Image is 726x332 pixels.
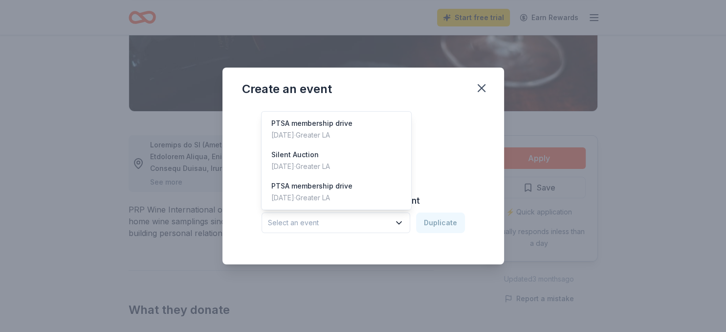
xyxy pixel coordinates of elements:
[262,213,410,233] button: Select an event
[271,129,352,141] div: [DATE] · Greater LA
[271,118,352,129] div: PTSA membership drive
[268,217,390,229] span: Select an event
[271,161,330,172] div: [DATE] · Greater LA
[261,111,412,210] div: Select an event
[271,149,330,161] div: Silent Auction
[271,192,352,204] div: [DATE] · Greater LA
[271,180,352,192] div: PTSA membership drive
